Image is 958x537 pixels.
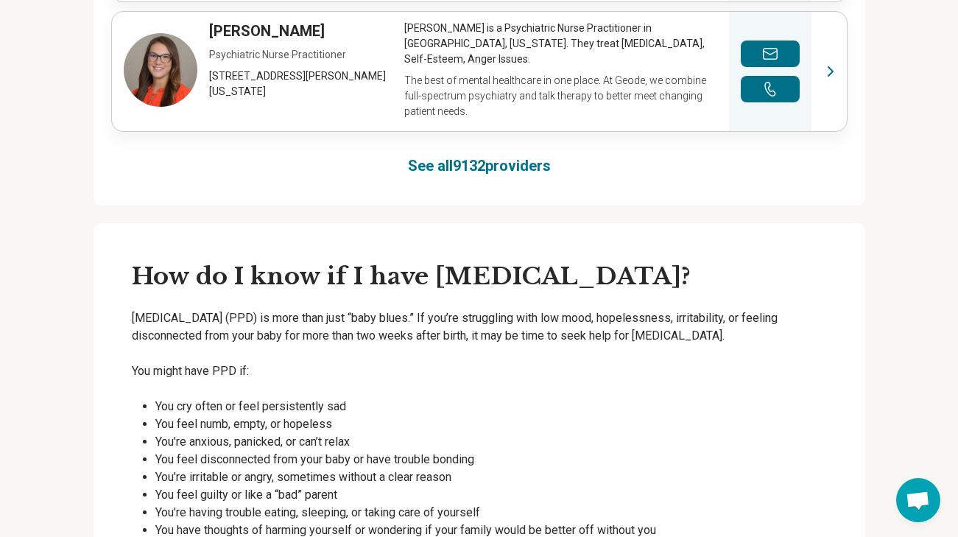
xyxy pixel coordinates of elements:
[155,415,827,433] li: You feel numb, empty, or hopeless
[132,362,827,380] p: You might have PPD if:
[741,76,800,102] button: Make a phone call
[155,451,827,468] li: You feel disconnected from your baby or have trouble bonding
[896,478,940,522] a: Open chat
[132,262,827,292] h3: How do I know if I have [MEDICAL_DATA]?
[741,41,800,67] button: Send a message
[155,486,827,504] li: You feel guilty or like a “bad” parent
[132,309,827,345] p: [MEDICAL_DATA] (PPD) is more than just “baby blues.” If you’re struggling with low mood, hopeless...
[155,504,827,522] li: You’re having trouble eating, sleeping, or taking care of yourself
[155,433,827,451] li: You’re anxious, panicked, or can’t relax
[408,155,551,176] a: See all9132providers
[155,398,827,415] li: You cry often or feel persistently sad
[155,468,827,486] li: You’re irritable or angry, sometimes without a clear reason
